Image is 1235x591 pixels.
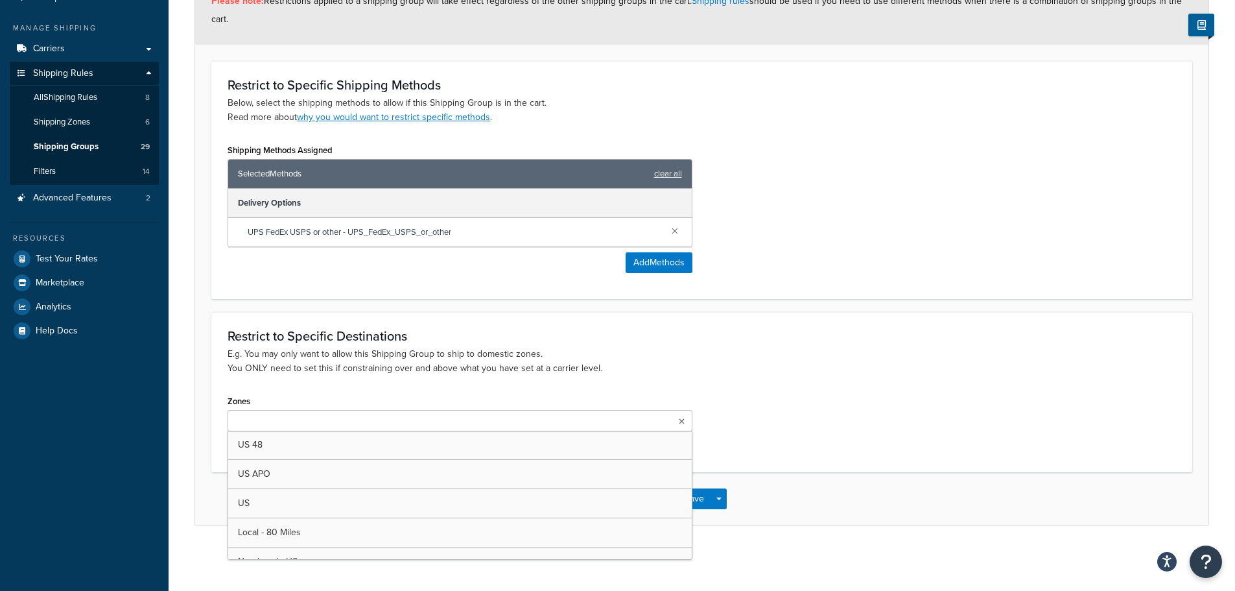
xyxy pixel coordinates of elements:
a: Analytics [10,295,159,319]
a: Advanced Features2 [10,186,159,210]
li: Shipping Rules [10,62,159,185]
label: Zones [228,396,250,406]
label: Shipping Methods Assigned [228,145,333,155]
li: Advanced Features [10,186,159,210]
span: US [238,496,250,510]
button: Save [677,488,712,509]
div: Manage Shipping [10,23,159,34]
p: Below, select the shipping methods to allow if this Shipping Group is in the cart. Read more about . [228,96,1176,125]
span: Advanced Features [33,193,112,204]
a: Marketplace [10,271,159,295]
span: US 48 [238,438,263,452]
a: AllShipping Rules8 [10,86,159,110]
div: Delivery Options [228,189,692,218]
span: Carriers [33,43,65,54]
span: Analytics [36,302,71,313]
h3: Restrict to Specific Shipping Methods [228,78,1176,92]
h3: Restrict to Specific Destinations [228,329,1176,343]
a: clear all [654,165,682,183]
button: Open Resource Center [1190,546,1222,578]
a: why you would want to restrict specific methods [297,110,490,124]
a: Shipping Zones6 [10,110,159,134]
span: 2 [146,193,150,204]
a: Carriers [10,37,159,61]
button: AddMethods [626,252,692,273]
p: E.g. You may only want to allow this Shipping Group to ship to domestic zones. You ONLY need to s... [228,347,1176,376]
span: UPS FedEx USPS or other - UPS_FedEx_USPS_or_other [248,223,661,241]
span: 6 [145,117,150,128]
span: All Shipping Rules [34,92,97,103]
li: Filters [10,160,159,184]
a: US 48 [228,431,692,459]
span: Selected Methods [238,165,648,183]
a: US APO [228,460,692,488]
span: Test Your Rates [36,254,98,265]
span: 8 [145,92,150,103]
span: 29 [141,141,150,152]
span: Help Docs [36,326,78,337]
span: Non Local - US [238,555,298,568]
button: Show Help Docs [1188,14,1214,36]
a: Local - 80 Miles [228,518,692,547]
span: Local - 80 Miles [238,525,301,539]
span: Shipping Groups [34,141,99,152]
span: Shipping Rules [33,68,93,79]
a: Shipping Rules [10,62,159,86]
a: Test Your Rates [10,247,159,271]
span: Marketplace [36,278,84,289]
span: 14 [143,166,150,177]
a: Help Docs [10,319,159,343]
li: Shipping Zones [10,110,159,134]
a: Non Local - US [228,548,692,576]
span: US APO [238,467,270,481]
div: Resources [10,233,159,244]
a: Filters14 [10,160,159,184]
a: Shipping Groups29 [10,135,159,159]
a: US [228,489,692,518]
span: Filters [34,166,56,177]
li: Shipping Groups [10,135,159,159]
span: Shipping Zones [34,117,90,128]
